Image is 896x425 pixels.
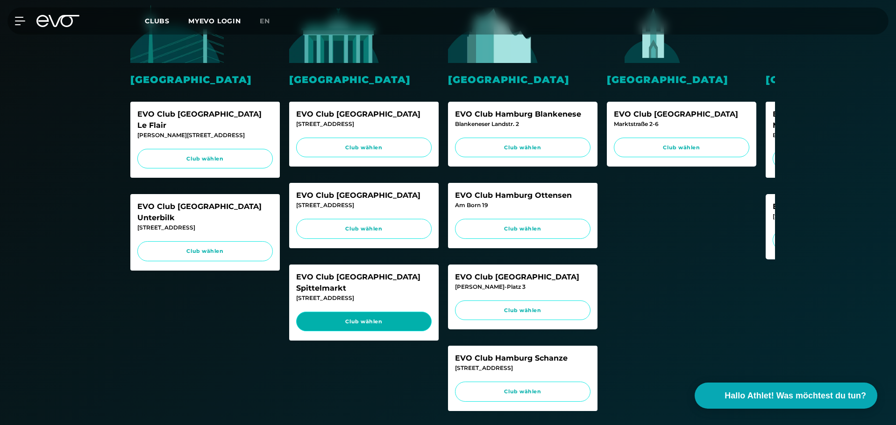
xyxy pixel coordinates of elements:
a: Club wählen [614,138,749,158]
div: [PERSON_NAME][STREET_ADDRESS] [137,131,273,139]
div: EVO Club [GEOGRAPHIC_DATA] [614,109,749,120]
div: [GEOGRAPHIC_DATA] [130,72,280,87]
span: Club wählen [305,225,423,233]
a: Club wählen [296,219,432,239]
span: Club wählen [464,307,582,314]
a: Club wählen [455,300,590,320]
span: Club wählen [305,144,423,152]
span: Club wählen [305,318,423,326]
div: [GEOGRAPHIC_DATA] [448,72,597,87]
div: EVO Club [GEOGRAPHIC_DATA] [455,272,590,283]
a: Club wählen [296,312,432,332]
a: Club wählen [137,241,273,261]
div: EVO Club Hamburg Ottensen [455,190,590,201]
div: Am Born 19 [455,201,590,209]
span: Club wählen [464,144,582,152]
span: Club wählen [146,247,264,255]
div: EVO Club [GEOGRAPHIC_DATA] [296,109,432,120]
div: [STREET_ADDRESS] [296,294,432,302]
div: EVO Club [GEOGRAPHIC_DATA] Spittelmarkt [296,272,432,294]
a: Club wählen [455,382,590,402]
span: Clubs [145,17,170,25]
div: EVO Club [GEOGRAPHIC_DATA] [296,190,432,201]
div: [STREET_ADDRESS] [296,201,432,209]
a: MYEVO LOGIN [188,17,241,25]
a: Club wählen [296,138,432,158]
span: Club wählen [146,155,264,163]
div: [GEOGRAPHIC_DATA] [607,72,756,87]
span: Club wählen [464,225,582,233]
a: Club wählen [455,219,590,239]
a: en [260,16,281,27]
div: [GEOGRAPHIC_DATA] [289,72,439,87]
div: Marktstraße 2-6 [614,120,749,128]
span: Club wählen [464,388,582,396]
span: Club wählen [623,144,740,152]
div: [STREET_ADDRESS] [455,364,590,372]
div: [STREET_ADDRESS] [296,120,432,128]
span: Hallo Athlet! Was möchtest du tun? [725,390,866,402]
span: en [260,17,270,25]
div: EVO Club [GEOGRAPHIC_DATA] Le Flair [137,109,273,131]
div: EVO Club Hamburg Blankenese [455,109,590,120]
div: Blankeneser Landstr. 2 [455,120,590,128]
div: [STREET_ADDRESS] [137,223,273,232]
a: Club wählen [137,149,273,169]
div: EVO Club Hamburg Schanze [455,353,590,364]
div: [PERSON_NAME]-Platz 3 [455,283,590,291]
a: Clubs [145,16,188,25]
button: Hallo Athlet! Was möchtest du tun? [695,383,877,409]
div: EVO Club [GEOGRAPHIC_DATA] Unterbilk [137,201,273,223]
a: Club wählen [455,138,590,158]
